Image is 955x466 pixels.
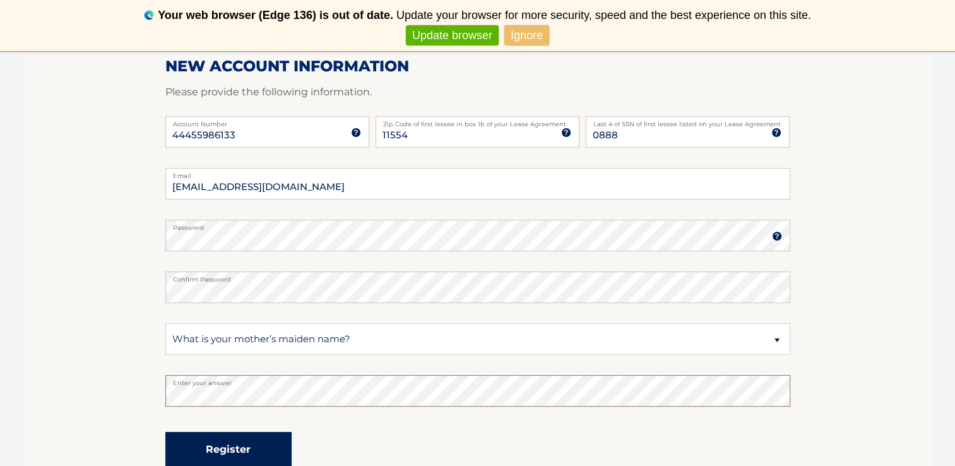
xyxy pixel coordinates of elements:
[165,272,790,282] label: Confirm Password
[165,168,790,200] input: Email
[396,9,811,21] span: Update your browser for more security, speed and the best experience on this site.
[165,220,790,230] label: Password
[561,128,571,138] img: tooltip.svg
[351,128,361,138] img: tooltip.svg
[586,116,790,126] label: Last 4 of SSN of first lessee listed on your Lease Agreement
[376,116,579,126] label: Zip Code of first lessee in box 1b of your Lease Agreement
[771,128,781,138] img: tooltip.svg
[586,116,790,148] input: SSN or EIN (last 4 digits only)
[165,116,369,148] input: Account Number
[165,168,790,178] label: Email
[376,116,579,148] input: Zip Code
[504,25,549,46] a: Ignore
[165,83,790,101] p: Please provide the following information.
[165,375,790,385] label: Enter your answer
[406,25,499,46] a: Update browser
[165,116,369,126] label: Account Number
[772,231,782,241] img: tooltip.svg
[158,9,393,21] b: Your web browser (Edge 136) is out of date.
[165,57,790,76] h2: New Account Information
